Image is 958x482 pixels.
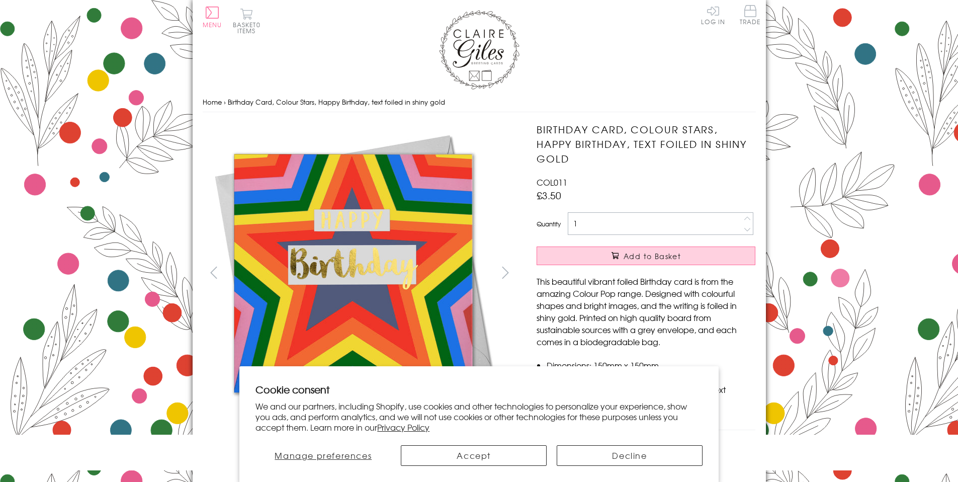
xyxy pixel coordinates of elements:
img: Claire Giles Greetings Cards [439,10,519,90]
button: Menu [203,7,222,28]
button: prev [203,261,225,284]
p: This beautiful vibrant foiled Birthday card is from the amazing Colour Pop range. Designed with c... [537,275,755,348]
button: Decline [557,445,703,466]
span: › [224,97,226,107]
a: Home [203,97,222,107]
p: We and our partners, including Shopify, use cookies and other technologies to personalize your ex... [255,401,703,432]
button: next [494,261,516,284]
span: £3.50 [537,188,561,202]
button: Basket0 items [233,8,260,34]
a: Privacy Policy [377,421,429,433]
span: Manage preferences [275,449,372,461]
nav: breadcrumbs [203,92,756,113]
span: Menu [203,20,222,29]
button: Accept [401,445,547,466]
a: Trade [740,5,761,27]
span: COL011 [537,176,567,188]
li: Dimensions: 150mm x 150mm [547,359,755,371]
span: Birthday Card, Colour Stars, Happy Birthday, text foiled in shiny gold [228,97,445,107]
a: Log In [701,5,725,25]
button: Manage preferences [255,445,391,466]
h2: Cookie consent [255,382,703,396]
span: Add to Basket [624,251,681,261]
img: Birthday Card, Colour Stars, Happy Birthday, text foiled in shiny gold [516,122,818,424]
img: Birthday Card, Colour Stars, Happy Birthday, text foiled in shiny gold [202,122,504,424]
span: Trade [740,5,761,25]
span: 0 items [237,20,260,35]
h1: Birthday Card, Colour Stars, Happy Birthday, text foiled in shiny gold [537,122,755,166]
button: Add to Basket [537,247,755,265]
label: Quantity [537,219,561,228]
